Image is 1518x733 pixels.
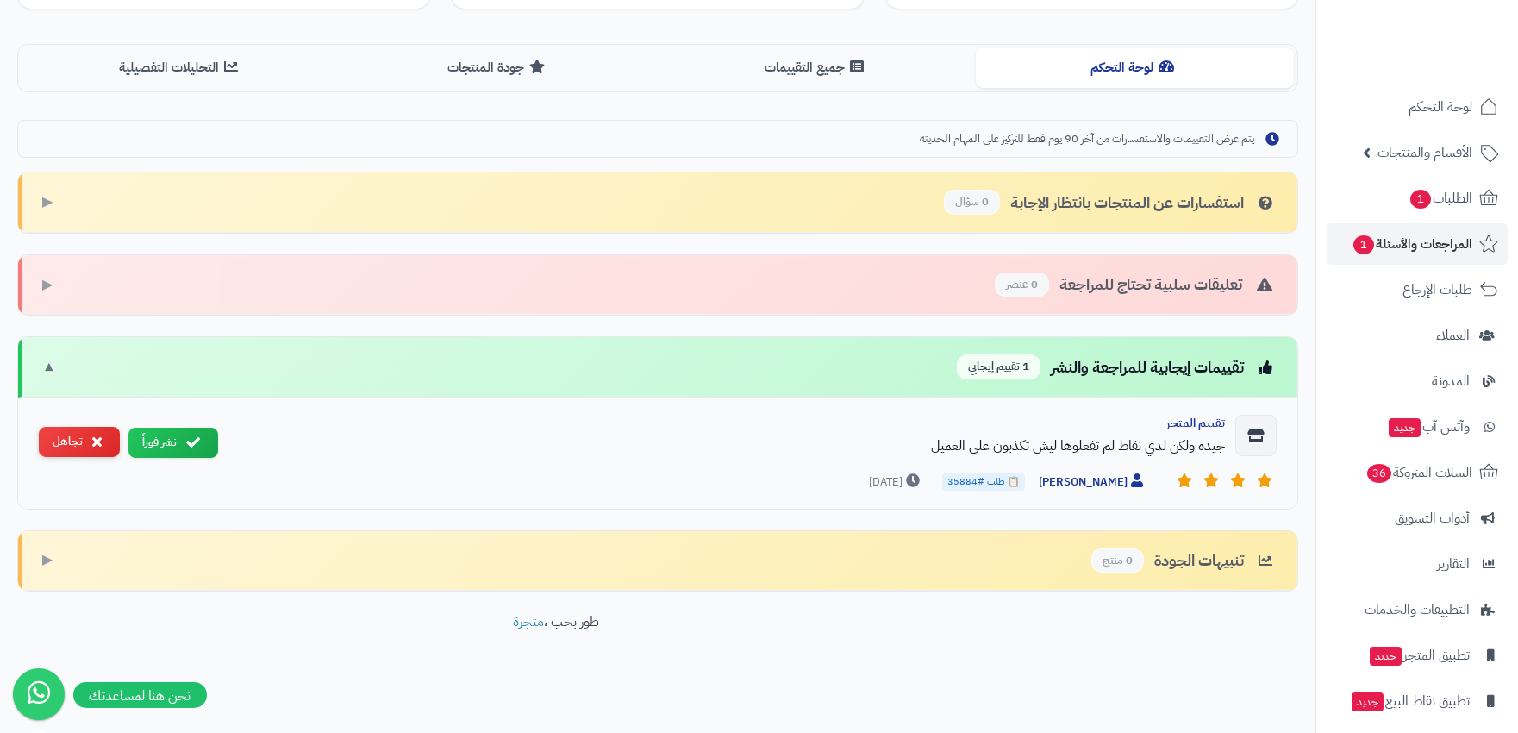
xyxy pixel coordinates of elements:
[658,48,976,87] button: جميع التقييمات
[1409,186,1472,210] span: الطلبات
[1387,415,1470,439] span: وآتس آب
[1389,418,1421,437] span: جديد
[1366,463,1393,484] span: 36
[232,435,1225,456] div: جيده ولكن لدي نقاط لم تفعلوها ليش تكذبون على العميل
[920,131,1254,147] span: يتم عرض التقييمات والاستفسارات من آخر 90 يوم فقط للتركيز على المهام الحديثة
[1327,452,1508,493] a: السلات المتروكة36
[1437,552,1470,576] span: التقارير
[42,357,56,377] span: ▼
[1409,189,1432,210] span: 1
[42,192,53,212] span: ▶
[42,275,53,295] span: ▶
[1327,543,1508,585] a: التقارير
[1352,232,1472,256] span: المراجعات والأسئلة
[514,611,545,632] a: متجرة
[1327,680,1508,722] a: تطبيق نقاط البيعجديد
[1401,16,1502,53] img: logo-2.png
[42,550,53,570] span: ▶
[1327,269,1508,310] a: طلبات الإرجاع
[1327,223,1508,265] a: المراجعات والأسئلة1
[128,428,218,458] button: نشر فوراً
[944,190,1277,215] div: استفسارات عن المنتجات بانتظار الإجابة
[869,473,924,491] span: [DATE]
[340,48,658,87] button: جودة المنتجات
[1402,278,1472,302] span: طلبات الإرجاع
[976,48,1294,87] button: لوحة التحكم
[1365,598,1470,622] span: التطبيقات والخدمات
[1395,506,1470,530] span: أدوات التسويق
[1327,178,1508,219] a: الطلبات1
[1352,235,1375,255] span: 1
[944,190,1000,215] span: 0 سؤال
[1327,86,1508,128] a: لوحة التحكم
[1091,548,1144,573] span: 0 منتج
[995,273,1049,298] span: 0 عنصر
[1327,315,1508,356] a: العملاء
[39,427,120,457] button: تجاهل
[1091,548,1277,573] div: تنبيهات الجودة
[1327,498,1508,539] a: أدوات التسويق
[995,273,1277,298] div: تعليقات سلبية تحتاج للمراجعة
[1370,647,1402,666] span: جديد
[1432,369,1470,393] span: المدونة
[1377,141,1472,165] span: الأقسام والمنتجات
[957,354,1277,379] div: تقييمات إيجابية للمراجعة والنشر
[232,415,1225,432] div: تقييم المتجر
[1409,95,1472,119] span: لوحة التحكم
[1327,589,1508,630] a: التطبيقات والخدمات
[1350,689,1470,713] span: تطبيق نقاط البيع
[1436,323,1470,348] span: العملاء
[1327,635,1508,676] a: تطبيق المتجرجديد
[1352,692,1384,711] span: جديد
[1327,360,1508,402] a: المدونة
[22,48,340,87] button: التحليلات التفصيلية
[1368,643,1470,667] span: تطبيق المتجر
[1327,406,1508,448] a: وآتس آبجديد
[1039,473,1147,492] span: [PERSON_NAME]
[957,354,1040,379] span: 1 تقييم إيجابي
[942,473,1025,491] span: 📋 طلب #35884
[1365,460,1472,485] span: السلات المتروكة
